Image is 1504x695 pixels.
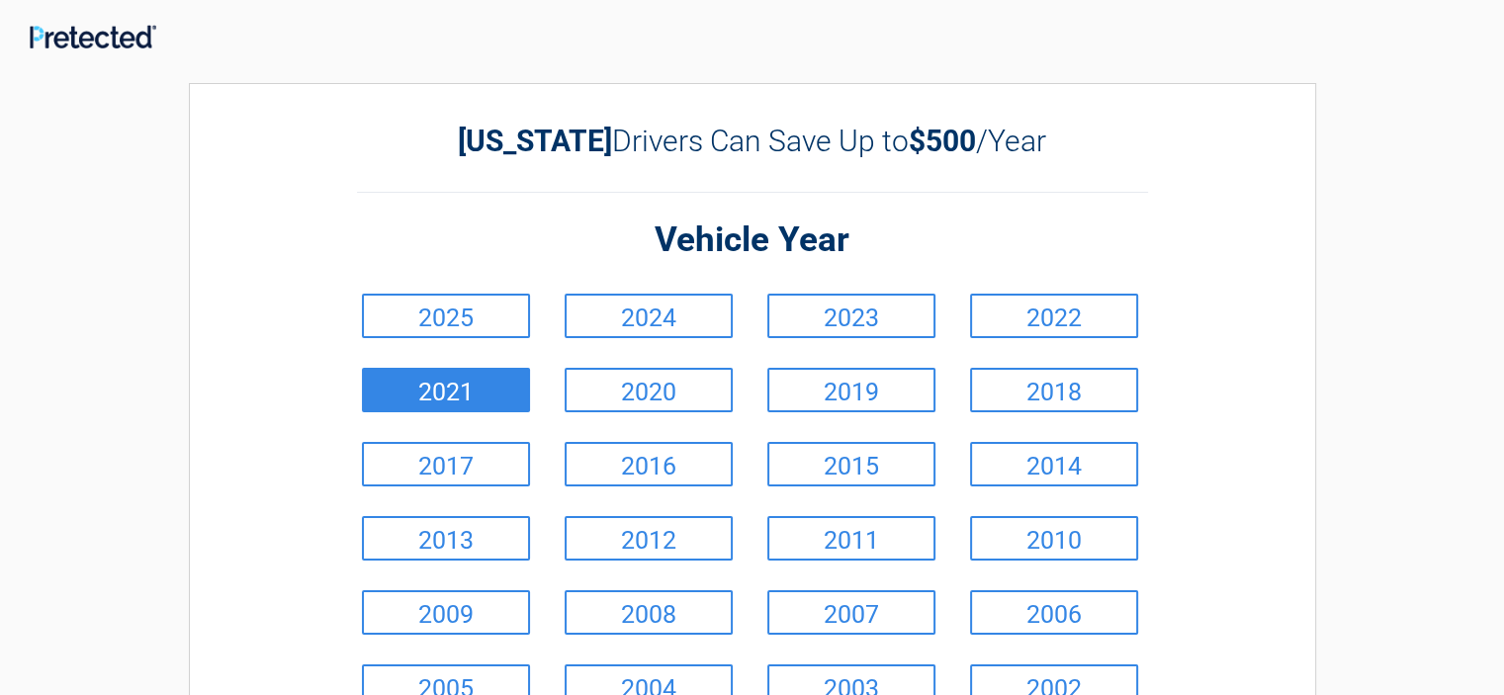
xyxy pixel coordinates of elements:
[565,368,733,412] a: 2020
[767,442,935,486] a: 2015
[970,442,1138,486] a: 2014
[458,124,612,158] b: [US_STATE]
[362,516,530,561] a: 2013
[362,590,530,635] a: 2009
[767,590,935,635] a: 2007
[565,294,733,338] a: 2024
[565,590,733,635] a: 2008
[970,294,1138,338] a: 2022
[970,516,1138,561] a: 2010
[970,590,1138,635] a: 2006
[362,442,530,486] a: 2017
[767,368,935,412] a: 2019
[767,516,935,561] a: 2011
[357,124,1148,158] h2: Drivers Can Save Up to /Year
[565,442,733,486] a: 2016
[30,25,156,47] img: Main Logo
[970,368,1138,412] a: 2018
[909,124,976,158] b: $500
[565,516,733,561] a: 2012
[362,368,530,412] a: 2021
[362,294,530,338] a: 2025
[767,294,935,338] a: 2023
[357,217,1148,264] h2: Vehicle Year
